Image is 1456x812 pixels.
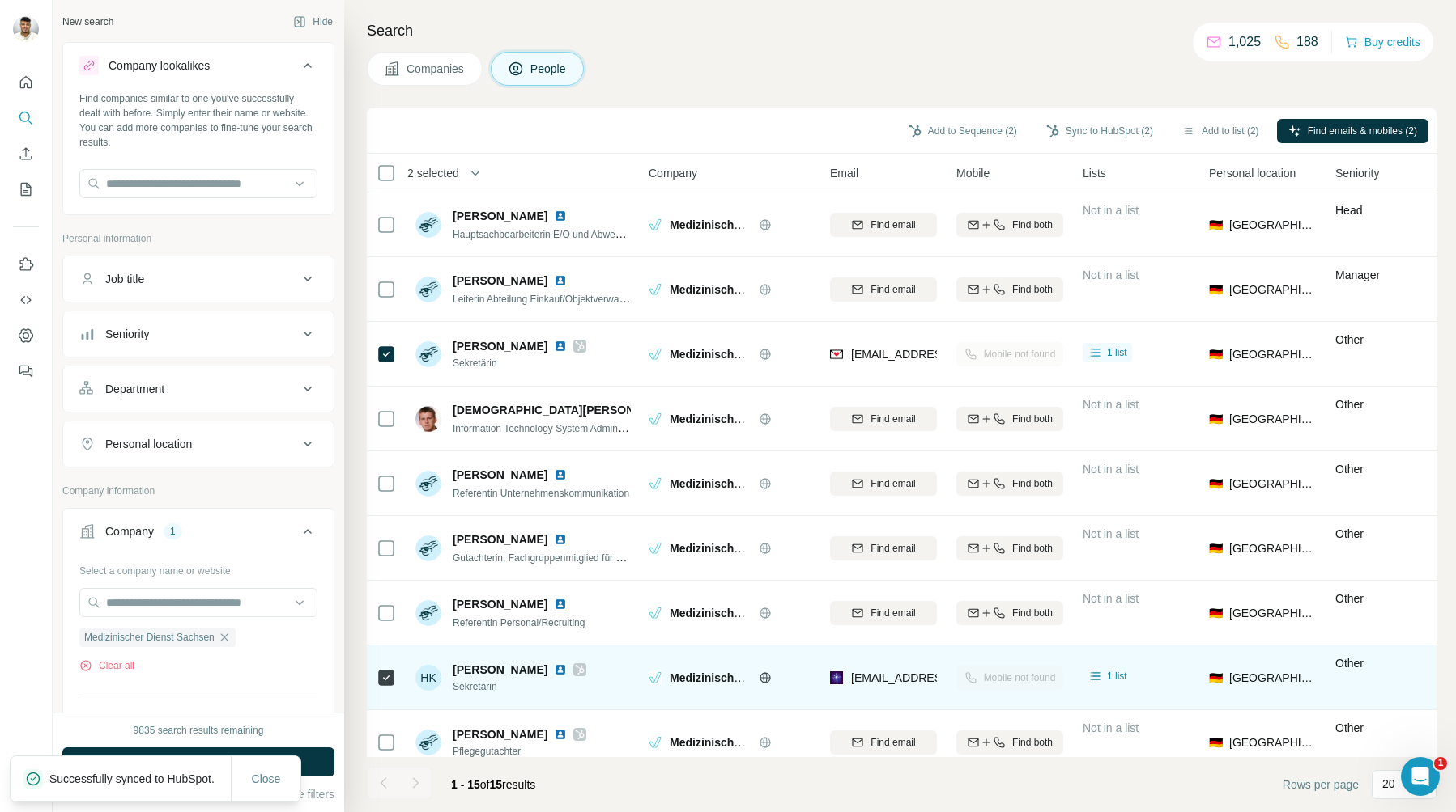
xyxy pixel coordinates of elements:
span: Medizinischer Dienst Sachsen [670,412,832,425]
img: Logo of Medizinischer Dienst Sachsen [649,607,662,620]
button: My lists [13,175,39,204]
span: Personal location [1209,165,1296,181]
p: 1,025 [1228,32,1261,52]
span: Find both [1012,282,1053,297]
img: Logo of Medizinischer Dienst Sachsen [649,542,662,555]
span: Find emails & mobiles (2) [1308,124,1417,138]
span: Find email [871,218,915,232]
span: People [530,61,568,77]
button: Find both [956,601,1063,625]
button: Feedback [13,357,39,386]
img: Avatar [415,600,441,626]
span: Find email [871,541,915,556]
span: [GEOGRAPHIC_DATA] [1229,217,1316,233]
div: 1 [164,524,182,539]
button: Find both [956,213,1063,237]
button: Use Surfe API [13,285,39,315]
span: Not in a list [1083,592,1139,605]
p: 188 [1296,32,1318,52]
span: Sekretärin [453,679,586,694]
div: Department [105,381,164,397]
span: Seniority [1335,165,1379,181]
button: Find email [830,277,937,302]
button: Find both [956,407,1063,431]
span: Email [830,165,858,181]
span: Find both [1012,735,1053,750]
span: [PERSON_NAME] [453,338,547,354]
span: of [480,778,490,791]
button: Find email [830,536,937,560]
span: 🇩🇪 [1209,476,1223,492]
img: LinkedIn logo [554,598,567,611]
span: Other [1335,592,1364,605]
span: Sekretärin [453,356,586,370]
span: Companies [407,61,466,77]
span: Referentin Personal/Recruiting [453,617,585,628]
button: Clear all [79,658,134,673]
img: Logo of Medizinischer Dienst Sachsen [649,218,662,231]
span: Mobile [956,165,990,181]
p: Successfully synced to HubSpot. [49,771,228,787]
span: Lists [1083,165,1106,181]
button: Use Surfe on LinkedIn [13,250,39,279]
span: Other [1335,721,1364,734]
img: Logo of Medizinischer Dienst Sachsen [649,477,662,490]
button: Find email [830,213,937,237]
span: results [451,778,535,791]
span: [PERSON_NAME] [453,726,547,742]
span: Not in a list [1083,269,1139,281]
span: 1 - 15 [451,778,480,791]
span: [GEOGRAPHIC_DATA] [1229,540,1316,556]
img: Logo of Medizinischer Dienst Sachsen [649,736,662,749]
span: [GEOGRAPHIC_DATA] [1229,411,1316,427]
button: Search [13,104,39,133]
span: Hauptsachbearbeiterin E/O und Abwesenheitsvertreterin der Leiterin E/O [453,227,766,240]
span: 🇩🇪 [1209,734,1223,751]
p: Company information [62,484,334,498]
span: 🇩🇪 [1209,346,1223,362]
span: 15 [490,778,503,791]
span: 🇩🇪 [1209,411,1223,427]
img: Avatar [415,406,441,432]
h4: Search [367,19,1437,42]
button: Find email [830,407,937,431]
button: Find both [956,536,1063,560]
span: Medizinischer Dienst Sachsen [670,671,832,684]
div: Company lookalikes [109,57,210,74]
span: Find both [1012,412,1053,426]
span: Not in a list [1083,204,1139,217]
img: Logo of Medizinischer Dienst Sachsen [649,671,662,684]
span: [GEOGRAPHIC_DATA] [1229,476,1316,492]
button: Hide [282,10,344,34]
span: Not in a list [1083,463,1139,476]
p: Personal information [62,231,334,246]
img: LinkedIn logo [554,728,567,741]
span: Company [649,165,697,181]
button: Company1 [63,512,334,557]
span: Not in a list [1083,721,1139,734]
span: Find email [871,606,915,620]
div: Select a company name or website [79,557,317,578]
span: Medizinischer Dienst Sachsen [670,736,832,749]
div: New search [62,15,113,29]
button: Find email [830,601,937,625]
div: Personal location [105,436,192,452]
span: Medizinischer Dienst Sachsen [670,283,832,296]
img: LinkedIn logo [554,468,567,481]
img: LinkedIn logo [554,663,567,676]
button: Department [63,370,334,408]
span: 🇩🇪 [1209,217,1223,233]
img: provider leadmagic logo [830,670,843,686]
img: Avatar [415,535,441,561]
button: Find both [956,472,1063,496]
span: [GEOGRAPHIC_DATA] [1229,346,1316,362]
div: HK [415,665,441,691]
span: [PERSON_NAME] [453,596,547,612]
button: Add to list (2) [1171,119,1271,143]
span: Pflegegutachter [453,744,586,759]
img: Avatar [415,471,441,497]
img: Avatar [415,277,441,302]
span: Find email [871,476,915,491]
span: Find email [871,412,915,426]
span: [EMAIL_ADDRESS][PERSON_NAME][DOMAIN_NAME] [851,348,1136,361]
